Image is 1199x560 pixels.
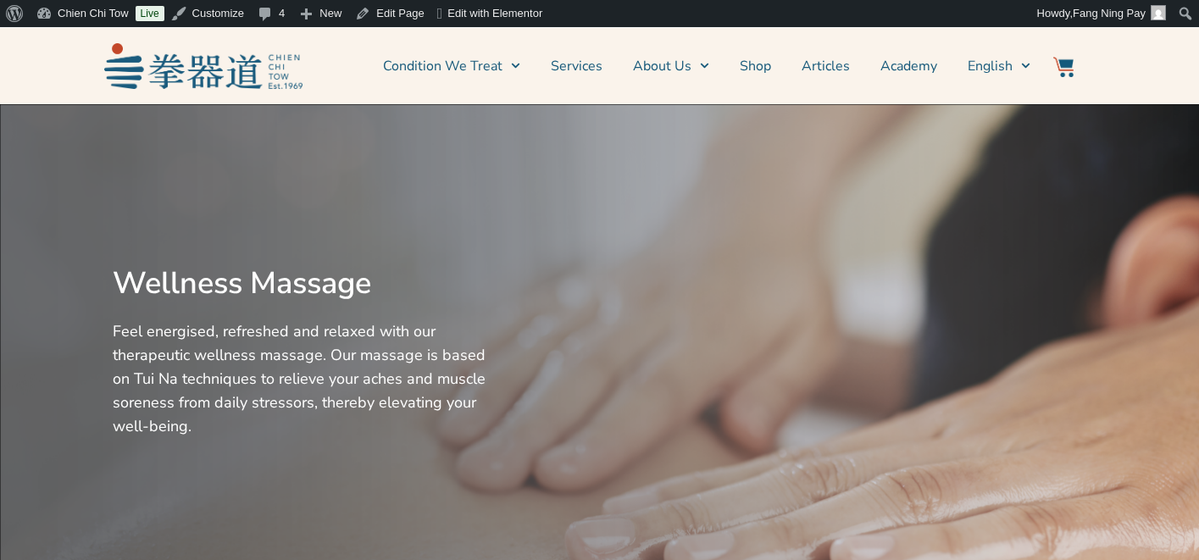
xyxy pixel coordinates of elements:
[1053,57,1074,77] img: Website Icon-03
[113,319,502,438] p: Feel energised, refreshed and relaxed with our therapeutic wellness massage. Our massage is based...
[113,265,502,302] h2: Wellness Massage
[880,45,937,87] a: Academy
[633,45,709,87] a: About Us
[551,45,602,87] a: Services
[383,45,520,87] a: Condition We Treat
[968,56,1013,76] span: English
[740,45,771,87] a: Shop
[136,6,164,21] a: Live
[968,45,1030,87] a: English
[1073,7,1146,19] span: Fang Ning Pay
[802,45,850,87] a: Articles
[311,45,1031,87] nav: Menu
[447,7,542,19] span: Edit with Elementor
